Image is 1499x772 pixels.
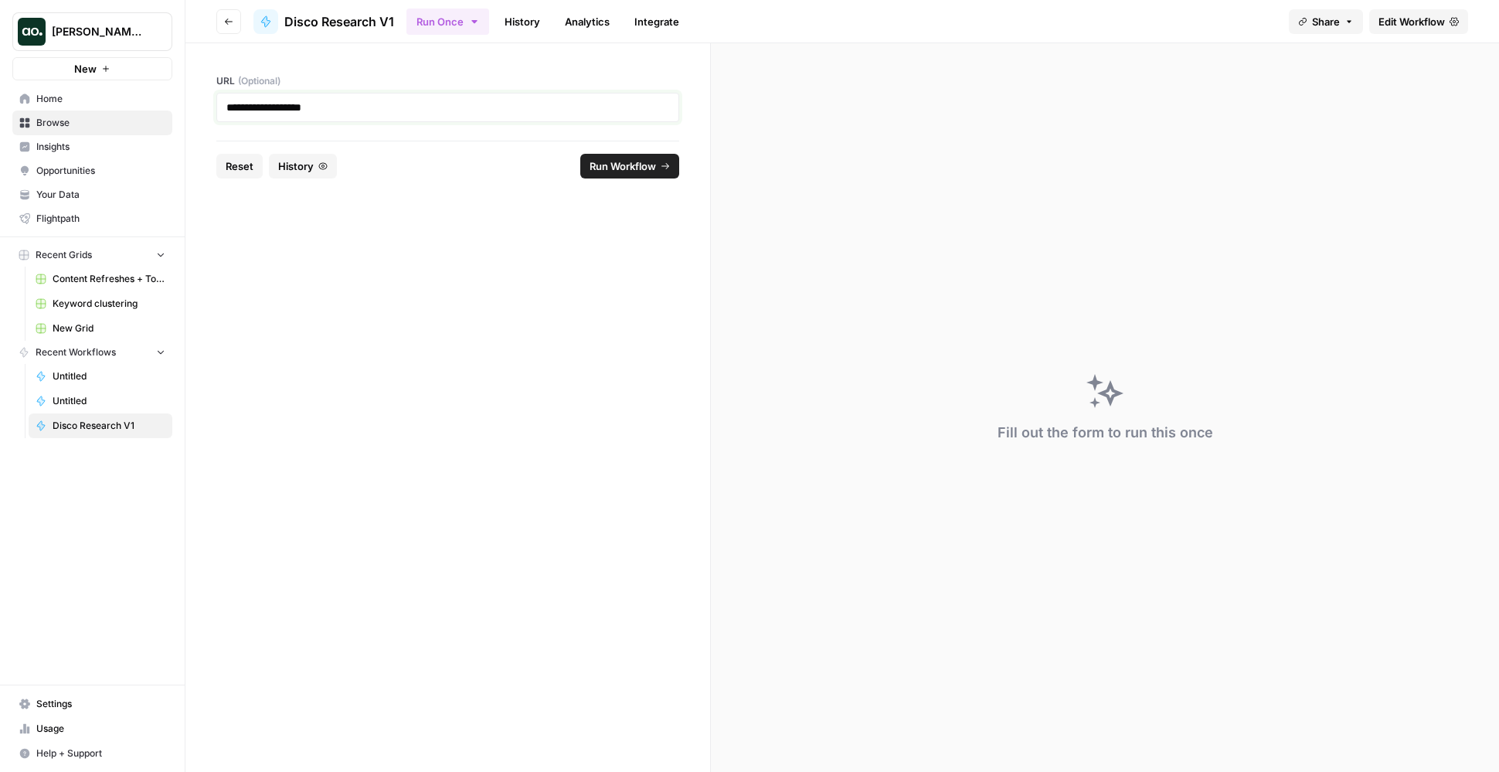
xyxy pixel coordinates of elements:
a: Content Refreshes + Topical Authority [29,267,172,291]
a: Untitled [29,364,172,389]
a: New Grid [29,316,172,341]
span: Share [1312,14,1340,29]
a: Insights [12,134,172,159]
span: Settings [36,697,165,711]
label: URL [216,74,679,88]
span: New Grid [53,321,165,335]
a: Untitled [29,389,172,413]
a: Home [12,87,172,111]
button: Recent Workflows [12,341,172,364]
span: Browse [36,116,165,130]
span: Recent Workflows [36,345,116,359]
a: Opportunities [12,158,172,183]
span: Opportunities [36,164,165,178]
button: Recent Grids [12,243,172,267]
span: (Optional) [238,74,280,88]
span: Usage [36,722,165,736]
span: Content Refreshes + Topical Authority [53,272,165,286]
a: Integrate [625,9,688,34]
img: Nick's Workspace Logo [18,18,46,46]
span: Help + Support [36,746,165,760]
div: Fill out the form to run this once [998,422,1213,444]
span: Your Data [36,188,165,202]
span: Insights [36,140,165,154]
span: New [74,61,97,77]
span: Recent Grids [36,248,92,262]
span: Home [36,92,165,106]
a: Settings [12,692,172,716]
a: Disco Research V1 [253,9,394,34]
span: Reset [226,158,253,174]
a: Usage [12,716,172,741]
a: Browse [12,111,172,135]
a: Keyword clustering [29,291,172,316]
span: Flightpath [36,212,165,226]
span: Disco Research V1 [53,419,165,433]
button: Share [1289,9,1363,34]
button: Run Workflow [580,154,679,179]
a: Your Data [12,182,172,207]
span: Run Workflow [590,158,656,174]
button: History [269,154,337,179]
a: Analytics [556,9,619,34]
button: Reset [216,154,263,179]
button: New [12,57,172,80]
span: Untitled [53,394,165,408]
a: Disco Research V1 [29,413,172,438]
a: Flightpath [12,206,172,231]
span: Keyword clustering [53,297,165,311]
a: Edit Workflow [1369,9,1468,34]
span: [PERSON_NAME]'s Workspace [52,24,145,39]
span: Untitled [53,369,165,383]
span: Disco Research V1 [284,12,394,31]
span: History [278,158,314,174]
a: History [495,9,549,34]
button: Run Once [406,9,489,35]
span: Edit Workflow [1378,14,1445,29]
button: Workspace: Nick's Workspace [12,12,172,51]
button: Help + Support [12,741,172,766]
